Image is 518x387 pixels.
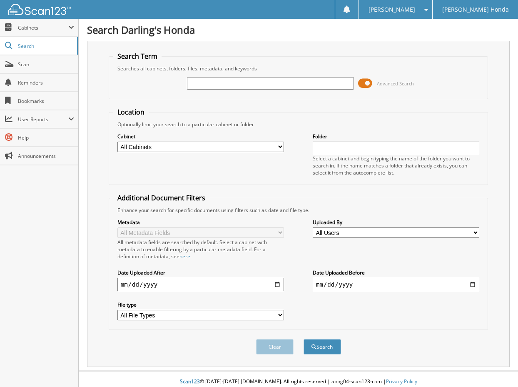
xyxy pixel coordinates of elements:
legend: Additional Document Filters [113,193,209,202]
span: Scan [18,61,74,68]
button: Search [304,339,341,355]
input: end [313,278,479,291]
span: [PERSON_NAME] Honda [442,7,509,12]
label: Date Uploaded After [117,269,284,276]
h1: Search Darling's Honda [87,23,510,37]
label: Metadata [117,219,284,226]
a: Privacy Policy [386,378,417,385]
div: Optionally limit your search to a particular cabinet or folder [113,121,484,128]
span: [PERSON_NAME] [369,7,415,12]
img: scan123-logo-white.svg [8,4,71,15]
a: here [179,253,190,260]
label: Date Uploaded Before [313,269,479,276]
label: Folder [313,133,479,140]
label: File type [117,301,284,308]
span: Scan123 [180,378,200,385]
div: Searches all cabinets, folders, files, metadata, and keywords [113,65,484,72]
legend: Location [113,107,149,117]
span: Advanced Search [377,80,414,87]
label: Uploaded By [313,219,479,226]
iframe: Chat Widget [476,347,518,387]
span: Reminders [18,79,74,86]
div: Enhance your search for specific documents using filters such as date and file type. [113,207,484,214]
span: Announcements [18,152,74,160]
span: Help [18,134,74,141]
span: Cabinets [18,24,68,31]
span: User Reports [18,116,68,123]
span: Bookmarks [18,97,74,105]
button: Clear [256,339,294,355]
label: Cabinet [117,133,284,140]
input: start [117,278,284,291]
span: Search [18,42,73,50]
div: All metadata fields are searched by default. Select a cabinet with metadata to enable filtering b... [117,239,284,260]
div: Select a cabinet and begin typing the name of the folder you want to search in. If the name match... [313,155,479,176]
legend: Search Term [113,52,162,61]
